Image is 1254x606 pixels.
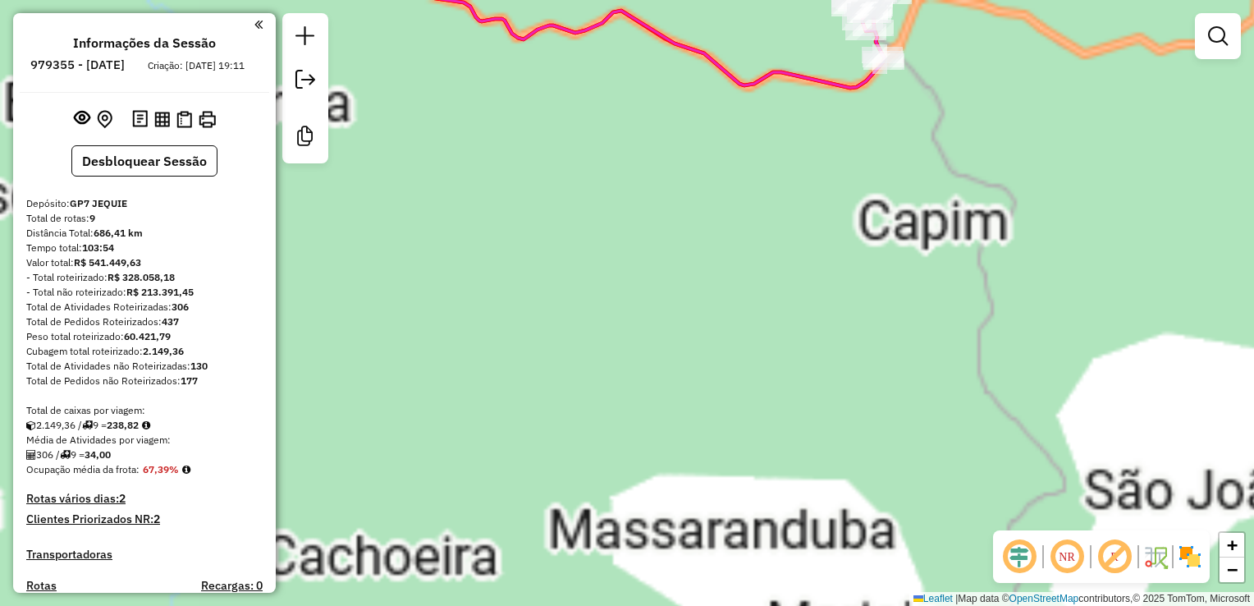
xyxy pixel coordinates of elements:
div: 2.149,36 / 9 = [26,418,263,433]
div: Total de caixas por viagem: [26,403,263,418]
a: Leaflet [913,593,953,604]
a: OpenStreetMap [1009,593,1079,604]
h4: Recargas: 0 [201,579,263,593]
strong: R$ 328.058,18 [108,271,175,283]
span: Ocultar deslocamento [1000,537,1039,576]
button: Visualizar Romaneio [173,108,195,131]
span: Ocultar NR [1047,537,1087,576]
button: Imprimir Rotas [195,108,219,131]
img: Fluxo de ruas [1142,544,1169,570]
i: Total de Atividades [26,450,36,460]
div: Total de Atividades não Roteirizadas: [26,359,263,374]
div: Total de Pedidos não Roteirizados: [26,374,263,388]
strong: 2.149,36 [143,345,184,357]
h4: Transportadoras [26,548,263,562]
a: Exibir filtros [1201,20,1234,53]
div: Peso total roteirizado: [26,329,263,344]
button: Desbloquear Sessão [71,145,217,177]
div: Cubagem total roteirizado: [26,344,263,359]
h4: Informações da Sessão [73,35,216,51]
div: Total de Atividades Roteirizadas: [26,300,263,314]
strong: R$ 541.449,63 [74,256,141,269]
button: Logs desbloquear sessão [129,107,151,132]
strong: 130 [190,360,208,372]
strong: 60.421,79 [124,330,171,342]
a: Exportar sessão [289,63,322,100]
div: - Total roteirizado: [26,270,263,285]
h4: Clientes Priorizados NR: [26,512,263,526]
div: Valor total: [26,255,263,270]
strong: 34,00 [85,448,111,461]
div: 306 / 9 = [26,448,263,462]
span: | [955,593,958,604]
strong: 686,41 km [94,227,143,239]
button: Exibir sessão original [71,106,94,132]
span: + [1227,535,1238,555]
div: Tempo total: [26,241,263,255]
strong: 67,39% [143,463,179,475]
div: Criação: [DATE] 19:11 [141,58,251,73]
button: Centralizar mapa no depósito ou ponto de apoio [94,107,116,132]
div: Map data © contributors,© 2025 TomTom, Microsoft [909,592,1254,606]
i: Total de rotas [60,450,71,460]
strong: 238,82 [107,419,139,431]
em: Média calculada utilizando a maior ocupação (%Peso ou %Cubagem) de cada rota da sessão. Rotas cro... [182,465,190,475]
div: Total de Pedidos Roteirizados: [26,314,263,329]
strong: GP7 JEQUIE [70,197,127,209]
a: Rotas [26,579,57,593]
img: Exibir/Ocultar setores [1177,544,1203,570]
strong: 9 [89,212,95,224]
div: Total de rotas: [26,211,263,226]
h6: 979355 - [DATE] [30,57,125,72]
a: Nova sessão e pesquisa [289,20,322,57]
div: Média de Atividades por viagem: [26,433,263,448]
strong: 177 [181,374,198,387]
h4: Rotas vários dias: [26,492,263,506]
i: Cubagem total roteirizado [26,420,36,430]
div: Depósito: [26,196,263,211]
strong: 437 [162,315,179,328]
strong: 306 [172,301,189,313]
a: Zoom out [1220,558,1244,582]
div: Distância Total: [26,226,263,241]
strong: 103:54 [82,241,114,254]
strong: R$ 213.391,45 [126,286,194,298]
button: Visualizar relatório de Roteirização [151,108,173,130]
a: Zoom in [1220,533,1244,558]
span: Exibir rótulo [1095,537,1134,576]
span: − [1227,559,1238,580]
i: Total de rotas [82,420,93,430]
span: Ocupação média da frota: [26,463,140,475]
a: Criar modelo [289,120,322,157]
i: Meta Caixas/viagem: 1,00 Diferença: 237,82 [142,420,150,430]
a: Clique aqui para minimizar o painel [254,15,263,34]
strong: 2 [153,512,160,526]
strong: 2 [119,491,126,506]
div: - Total não roteirizado: [26,285,263,300]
